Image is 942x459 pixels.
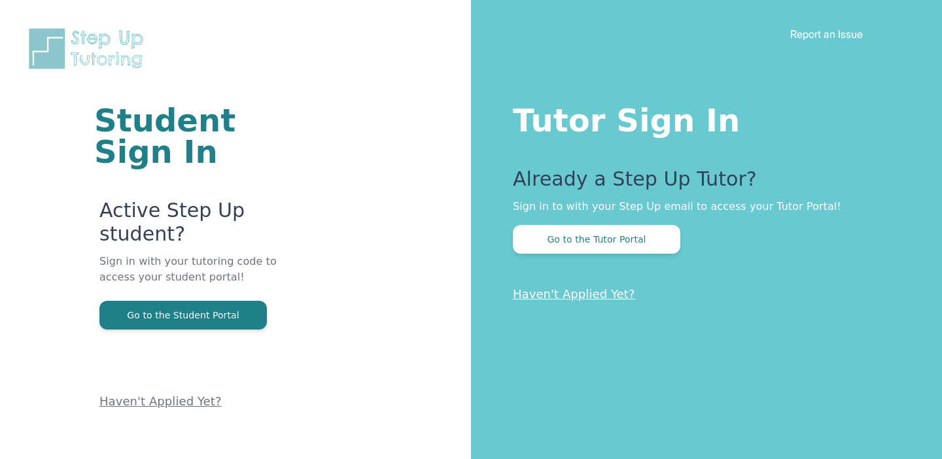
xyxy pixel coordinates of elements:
p: Sign in with your tutoring code to access your student portal! [99,254,314,301]
h1: Tutor Sign In [513,99,890,136]
button: Go to the Student Portal [99,301,267,330]
a: Haven't Applied Yet? [513,287,635,301]
p: Already a Step Up Tutor? [513,167,890,199]
a: Haven't Applied Yet? [99,394,222,408]
p: Sign in to with your Step Up email to access your Tutor Portal! [513,199,890,214]
img: Step Up Tutoring horizontal logo [26,26,152,71]
h1: Student Sign In [94,105,314,167]
p: Active Step Up student? [99,199,314,254]
a: Go to the Tutor Portal [513,233,680,245]
a: Report an Issue [790,27,863,41]
button: Go to the Tutor Portal [513,225,680,254]
a: Go to the Student Portal [99,309,267,321]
